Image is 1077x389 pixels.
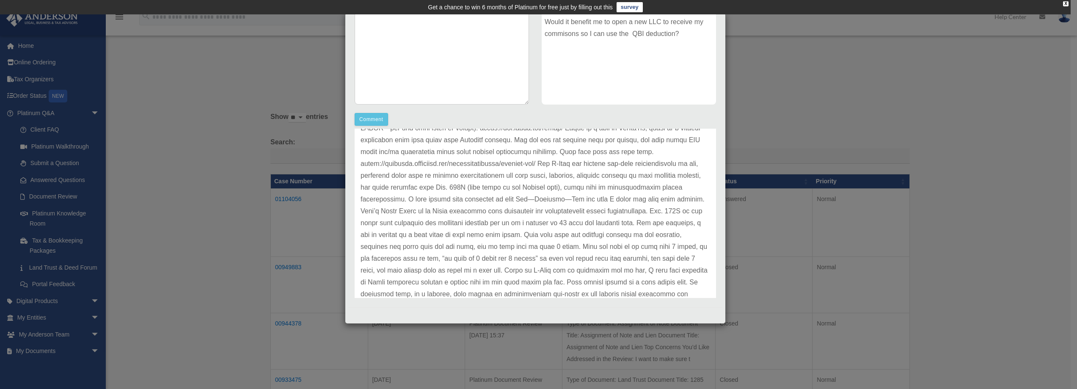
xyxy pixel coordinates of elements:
div: Get a chance to win 6 months of Platinum for free just by filling out this [428,2,613,12]
div: close [1063,1,1069,6]
a: survey [617,2,643,12]
button: Comment [355,113,388,126]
